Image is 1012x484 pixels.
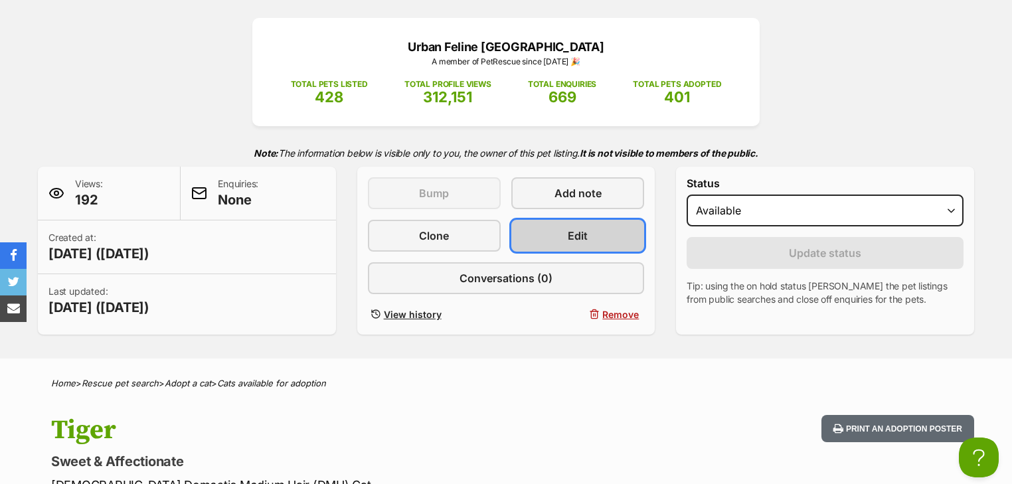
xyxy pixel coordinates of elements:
a: View history [368,305,501,324]
p: Enquiries: [218,177,258,209]
a: Cats available for adoption [217,378,326,388]
span: Edit [568,228,588,244]
span: Bump [419,185,449,201]
button: Remove [511,305,644,324]
span: View history [384,307,442,321]
button: Update status [687,237,964,269]
p: Created at: [48,231,149,263]
p: Views: [75,177,103,209]
span: 312,151 [423,88,472,106]
a: Edit [511,220,644,252]
span: [DATE] ([DATE]) [48,244,149,263]
a: Rescue pet search [82,378,159,388]
span: None [218,191,258,209]
a: Conversations (0) [368,262,645,294]
p: TOTAL PETS ADOPTED [633,78,721,90]
span: 669 [548,88,576,106]
h1: Tiger [51,415,613,445]
button: Bump [368,177,501,209]
span: Remove [602,307,639,321]
a: Adopt a cat [165,378,211,388]
p: TOTAL ENQUIRIES [528,78,596,90]
span: 428 [315,88,343,106]
p: A member of PetRescue since [DATE] 🎉 [272,56,740,68]
label: Status [687,177,964,189]
span: Conversations (0) [460,270,552,286]
span: 192 [75,191,103,209]
iframe: Help Scout Beacon - Open [959,438,999,477]
strong: Note: [254,147,278,159]
span: Add note [554,185,602,201]
div: > > > [18,378,994,388]
a: Home [51,378,76,388]
p: The information below is visible only to you, the owner of this pet listing. [38,139,974,167]
a: Clone [368,220,501,252]
span: 401 [664,88,690,106]
p: Urban Feline [GEOGRAPHIC_DATA] [272,38,740,56]
button: Print an adoption poster [821,415,974,442]
p: Sweet & Affectionate [51,452,613,471]
strong: It is not visible to members of the public. [580,147,758,159]
p: Last updated: [48,285,149,317]
p: TOTAL PETS LISTED [291,78,368,90]
span: Update status [789,245,861,261]
span: [DATE] ([DATE]) [48,298,149,317]
a: Add note [511,177,644,209]
p: Tip: using the on hold status [PERSON_NAME] the pet listings from public searches and close off e... [687,280,964,306]
span: Clone [419,228,449,244]
p: TOTAL PROFILE VIEWS [404,78,491,90]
